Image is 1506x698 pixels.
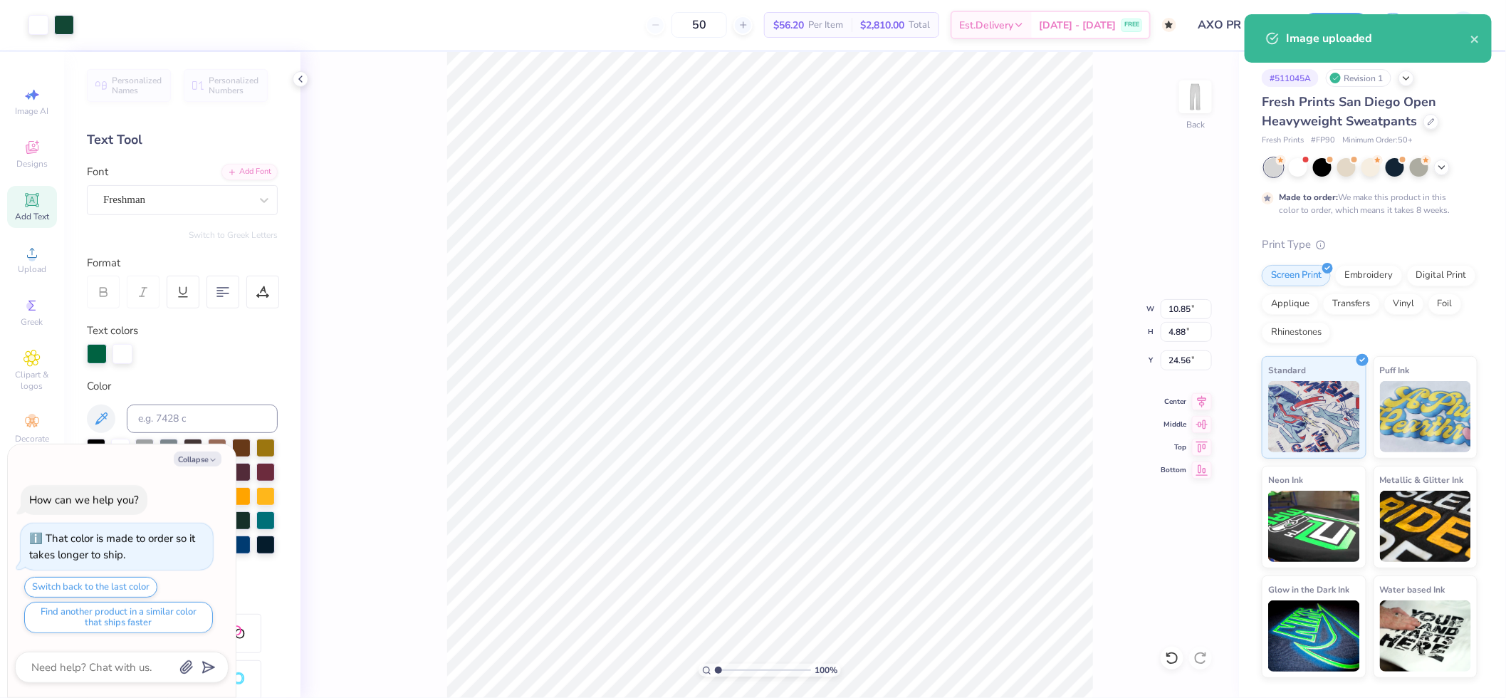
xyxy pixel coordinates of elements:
[127,405,278,433] input: e.g. 7428 c
[1262,322,1331,343] div: Rhinestones
[773,18,804,33] span: $56.20
[671,12,727,38] input: – –
[1268,381,1360,452] img: Standard
[174,452,221,467] button: Collapse
[1326,69,1391,87] div: Revision 1
[1161,420,1186,429] span: Middle
[15,211,49,222] span: Add Text
[16,105,49,117] span: Image AI
[1262,135,1304,147] span: Fresh Prints
[1262,293,1319,315] div: Applique
[1380,381,1472,452] img: Puff Ink
[1262,265,1331,286] div: Screen Print
[1262,69,1319,87] div: # 511045A
[1039,18,1116,33] span: [DATE] - [DATE]
[209,75,259,95] span: Personalized Numbers
[18,264,46,275] span: Upload
[24,602,213,633] button: Find another product in a similar color that ships faster
[1268,363,1306,377] span: Standard
[1268,600,1360,672] img: Glow in the Dark Ink
[1311,135,1335,147] span: # FP90
[1279,191,1454,217] div: We make this product in this color to order, which means it takes 8 weeks.
[16,158,48,170] span: Designs
[808,18,843,33] span: Per Item
[1161,442,1186,452] span: Top
[87,164,108,180] label: Font
[1268,491,1360,562] img: Neon Ink
[1470,30,1480,47] button: close
[1262,236,1478,253] div: Print Type
[221,164,278,180] div: Add Font
[1187,11,1292,39] input: Untitled Design
[1335,265,1403,286] div: Embroidery
[87,323,138,339] label: Text colors
[1268,582,1349,597] span: Glow in the Dark Ink
[21,316,43,328] span: Greek
[1161,397,1186,407] span: Center
[1279,192,1338,203] strong: Made to order:
[24,577,157,598] button: Switch back to the last color
[87,378,278,395] div: Color
[1262,93,1437,130] span: Fresh Prints San Diego Open Heavyweight Sweatpants
[1124,20,1139,30] span: FREE
[860,18,904,33] span: $2,810.00
[1286,30,1470,47] div: Image uploaded
[29,493,139,507] div: How can we help you?
[1428,293,1462,315] div: Foil
[112,75,162,95] span: Personalized Names
[1380,363,1410,377] span: Puff Ink
[1161,465,1186,475] span: Bottom
[1268,472,1303,487] span: Neon Ink
[1186,118,1205,131] div: Back
[909,18,930,33] span: Total
[815,664,837,677] span: 100 %
[189,229,278,241] button: Switch to Greek Letters
[959,18,1013,33] span: Est. Delivery
[1380,600,1472,672] img: Water based Ink
[1384,293,1424,315] div: Vinyl
[7,369,57,392] span: Clipart & logos
[29,531,195,562] div: That color is made to order so it takes longer to ship.
[15,433,49,444] span: Decorate
[87,255,279,271] div: Format
[1380,472,1464,487] span: Metallic & Glitter Ink
[1342,135,1413,147] span: Minimum Order: 50 +
[1407,265,1476,286] div: Digital Print
[1380,582,1445,597] span: Water based Ink
[1323,293,1380,315] div: Transfers
[1181,83,1210,111] img: Back
[87,130,278,150] div: Text Tool
[1380,491,1472,562] img: Metallic & Glitter Ink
